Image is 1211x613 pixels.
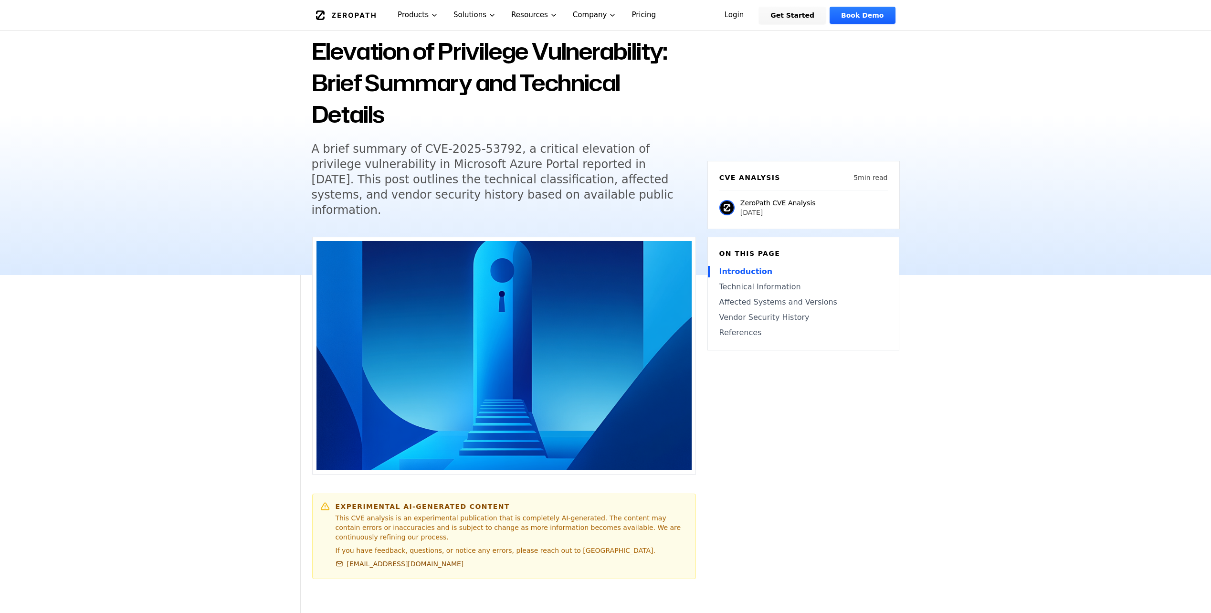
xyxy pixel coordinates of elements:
[740,208,816,217] p: [DATE]
[719,281,887,293] a: Technical Information
[713,7,756,24] a: Login
[316,241,692,470] img: Azure Portal CVE-2025-53792 Elevation of Privilege Vulnerability: Brief Summary and Technical Det...
[719,296,887,308] a: Affected Systems and Versions
[719,249,887,258] h6: On this page
[312,4,696,130] h1: Azure Portal CVE-2025-53792 Elevation of Privilege Vulnerability: Brief Summary and Technical Det...
[719,266,887,277] a: Introduction
[740,198,816,208] p: ZeroPath CVE Analysis
[336,502,688,511] h6: Experimental AI-Generated Content
[719,312,887,323] a: Vendor Security History
[759,7,826,24] a: Get Started
[719,173,780,182] h6: CVE Analysis
[336,559,464,569] a: [EMAIL_ADDRESS][DOMAIN_NAME]
[830,7,895,24] a: Book Demo
[719,327,887,338] a: References
[312,141,678,218] h5: A brief summary of CVE-2025-53792, a critical elevation of privilege vulnerability in Microsoft A...
[336,546,688,555] p: If you have feedback, questions, or notice any errors, please reach out to [GEOGRAPHIC_DATA].
[336,513,688,542] p: This CVE analysis is an experimental publication that is completely AI-generated. The content may...
[853,173,887,182] p: 5 min read
[719,200,735,215] img: ZeroPath CVE Analysis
